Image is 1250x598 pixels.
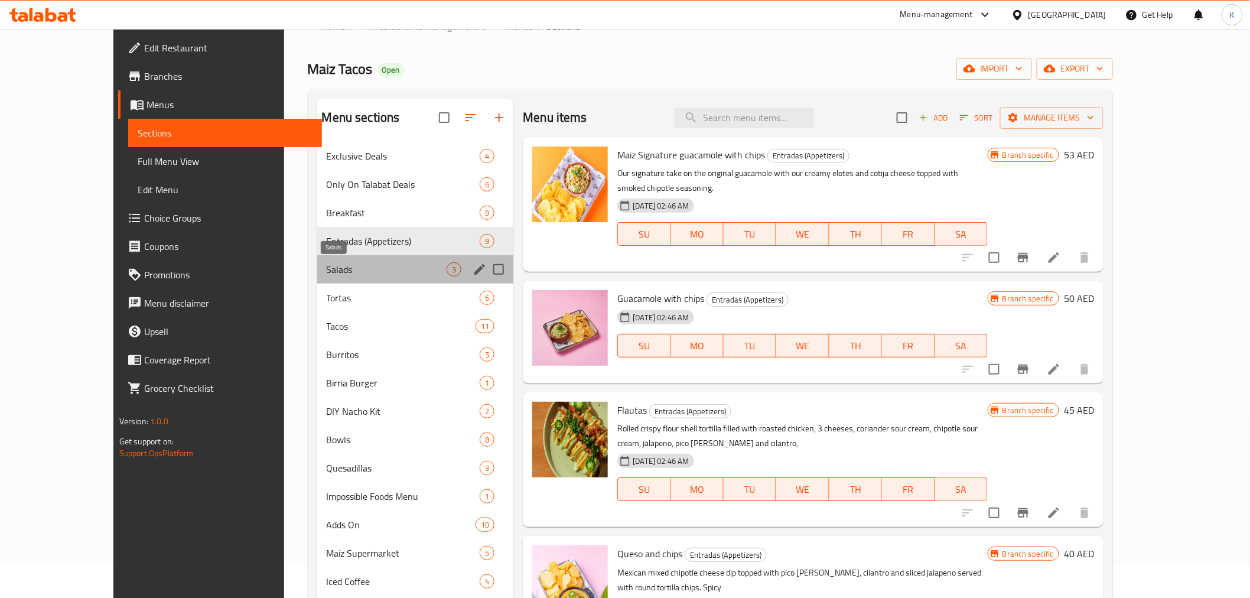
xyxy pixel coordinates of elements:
[887,481,930,498] span: FR
[480,404,494,418] div: items
[960,111,992,125] span: Sort
[480,574,494,589] div: items
[676,226,719,243] span: MO
[480,576,494,587] span: 4
[317,454,514,482] div: Quesadillas3
[327,177,480,191] span: Only On Talabat Deals
[781,337,824,355] span: WE
[834,481,877,498] span: TH
[327,404,480,418] span: DIY Nacho Kit
[776,477,829,501] button: WE
[882,222,935,246] button: FR
[118,232,322,261] a: Coupons
[317,199,514,227] div: Breakfast9
[118,90,322,119] a: Menus
[480,548,494,559] span: 5
[1230,8,1235,21] span: K
[327,546,480,560] span: Maiz Supermarket
[118,34,322,62] a: Edit Restaurant
[480,206,494,220] div: items
[887,226,930,243] span: FR
[480,461,494,475] div: items
[935,477,988,501] button: SA
[480,151,494,162] span: 4
[998,149,1059,161] span: Branch specific
[538,19,542,34] li: /
[834,226,877,243] span: TH
[671,477,724,501] button: MO
[547,19,581,34] span: Sections
[447,262,461,277] div: items
[1047,506,1061,520] a: Edit menu item
[317,142,514,170] div: Exclusive Deals4
[317,482,514,511] div: Impossible Foods Menu1
[327,433,480,447] span: Bowls
[480,406,494,417] span: 2
[476,518,494,532] div: items
[956,58,1032,80] button: import
[1037,58,1113,80] button: export
[1070,355,1099,383] button: delete
[506,19,533,34] span: Menus
[483,19,487,34] li: /
[327,262,447,277] span: Salads
[327,234,480,248] div: Entradas (Appetizers)
[671,222,724,246] button: MO
[707,293,788,307] span: Entradas (Appetizers)
[1064,147,1094,163] h6: 53 AED
[317,170,514,199] div: Only On Talabat Deals6
[628,312,694,323] span: [DATE] 02:46 AM
[485,103,513,132] button: Add section
[480,179,494,190] span: 6
[617,545,682,563] span: Queso and chips
[829,222,882,246] button: TH
[327,461,480,475] div: Quesadillas
[829,334,882,357] button: TH
[617,290,704,307] span: Guacamole with chips
[480,546,494,560] div: items
[982,357,1007,382] span: Select to update
[138,126,312,140] span: Sections
[768,149,849,162] span: Entradas (Appetizers)
[373,19,478,34] span: Restaurants management
[1000,107,1103,129] button: Manage items
[935,222,988,246] button: SA
[1009,499,1037,527] button: Branch-specific-item
[317,425,514,454] div: Bowls8
[308,56,373,82] span: Maiz Tacos
[317,227,514,255] div: Entradas (Appetizers)9
[532,290,608,366] img: Guacamole with chips
[327,149,480,163] div: Exclusive Deals
[471,261,489,278] button: edit
[432,105,457,130] span: Select all sections
[1064,545,1094,562] h6: 40 AED
[480,236,494,247] span: 9
[317,312,514,340] div: Tacos11
[1047,251,1061,265] a: Edit menu item
[317,567,514,596] div: Iced Coffee4
[480,434,494,446] span: 8
[617,401,647,419] span: Flautas
[144,296,312,310] span: Menu disclaimer
[914,109,952,127] span: Add item
[327,489,480,503] span: Impossible Foods Menu
[119,446,194,461] a: Support.OpsPlatform
[377,63,405,77] div: Open
[728,481,772,498] span: TU
[480,291,494,305] div: items
[776,334,829,357] button: WE
[940,481,983,498] span: SA
[982,500,1007,525] span: Select to update
[728,337,772,355] span: TU
[317,539,514,567] div: Maiz Supermarket5
[767,149,849,163] div: Entradas (Appetizers)
[917,111,949,125] span: Add
[617,421,987,451] p: Rolled crispy flour shell tortilla filled with roasted chicken, 3 cheeses, coriander sour cream, ...
[350,19,354,34] li: /
[829,477,882,501] button: TH
[834,337,877,355] span: TH
[623,337,666,355] span: SU
[144,211,312,225] span: Choice Groups
[982,245,1007,270] span: Select to update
